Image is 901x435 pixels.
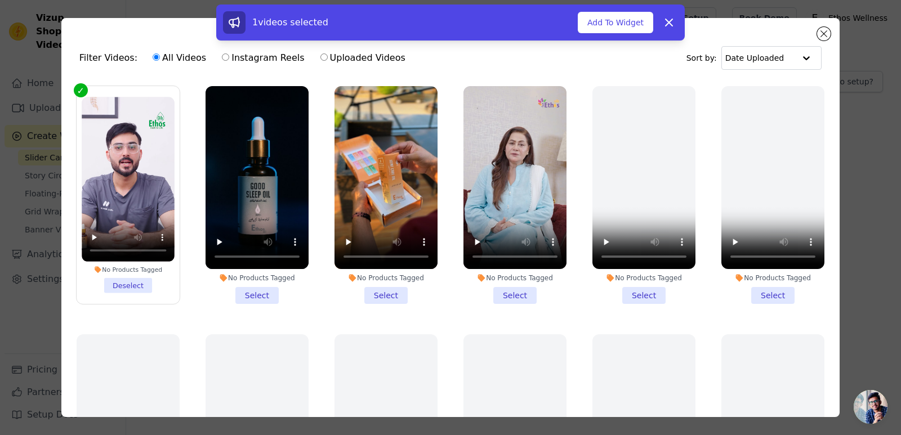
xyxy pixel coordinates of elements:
[592,273,695,282] div: No Products Tagged
[152,51,207,65] label: All Videos
[320,51,406,65] label: Uploaded Videos
[82,266,175,273] div: No Products Tagged
[854,390,887,424] div: Open chat
[686,46,822,70] div: Sort by:
[578,12,653,33] button: Add To Widget
[463,273,567,282] div: No Products Tagged
[721,273,824,282] div: No Products Tagged
[252,17,328,28] span: 1 videos selected
[206,273,309,282] div: No Products Tagged
[221,51,305,65] label: Instagram Reels
[79,45,412,71] div: Filter Videos:
[334,273,438,282] div: No Products Tagged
